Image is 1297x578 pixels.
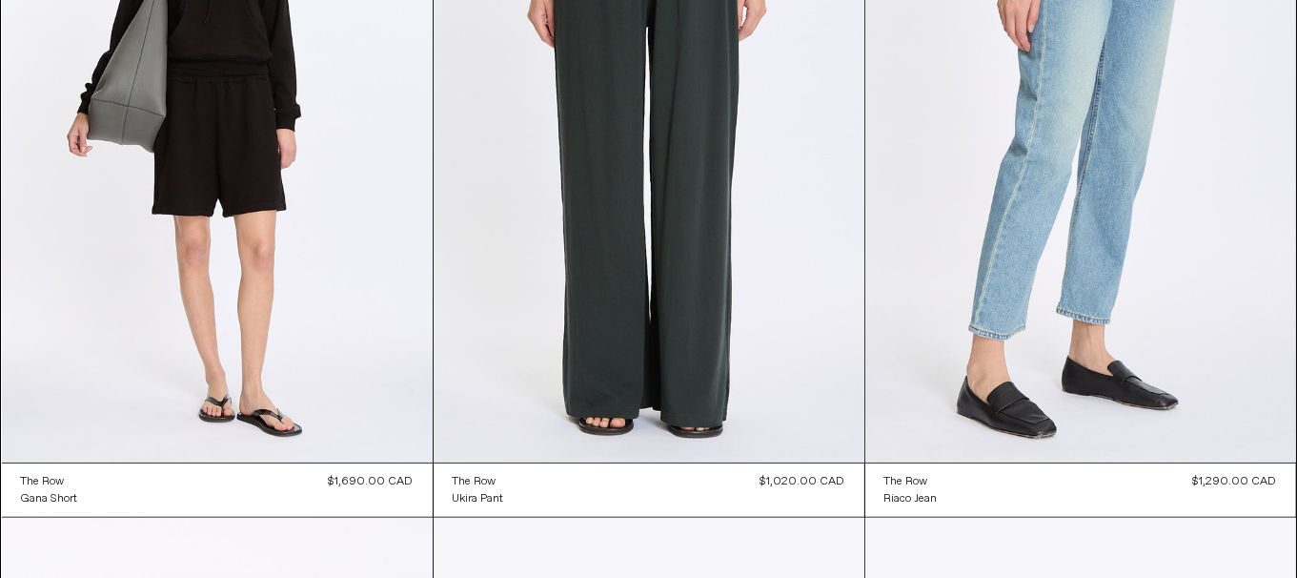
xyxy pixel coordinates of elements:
a: The Row [453,473,504,490]
a: Riaco Jean [884,490,938,507]
div: The Row [453,474,497,490]
div: The Row [21,474,65,490]
a: Ukira Pant [453,490,504,507]
div: $1,290.00 CAD [1193,473,1277,490]
div: Ukira Pant [453,491,504,507]
div: $1,690.00 CAD [329,473,414,490]
div: Riaco Jean [884,491,938,507]
a: The Row [884,473,938,490]
div: $1,020.00 CAD [760,473,845,490]
a: The Row [21,473,78,490]
a: Gana Short [21,490,78,507]
div: The Row [884,474,928,490]
div: Gana Short [21,491,78,507]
